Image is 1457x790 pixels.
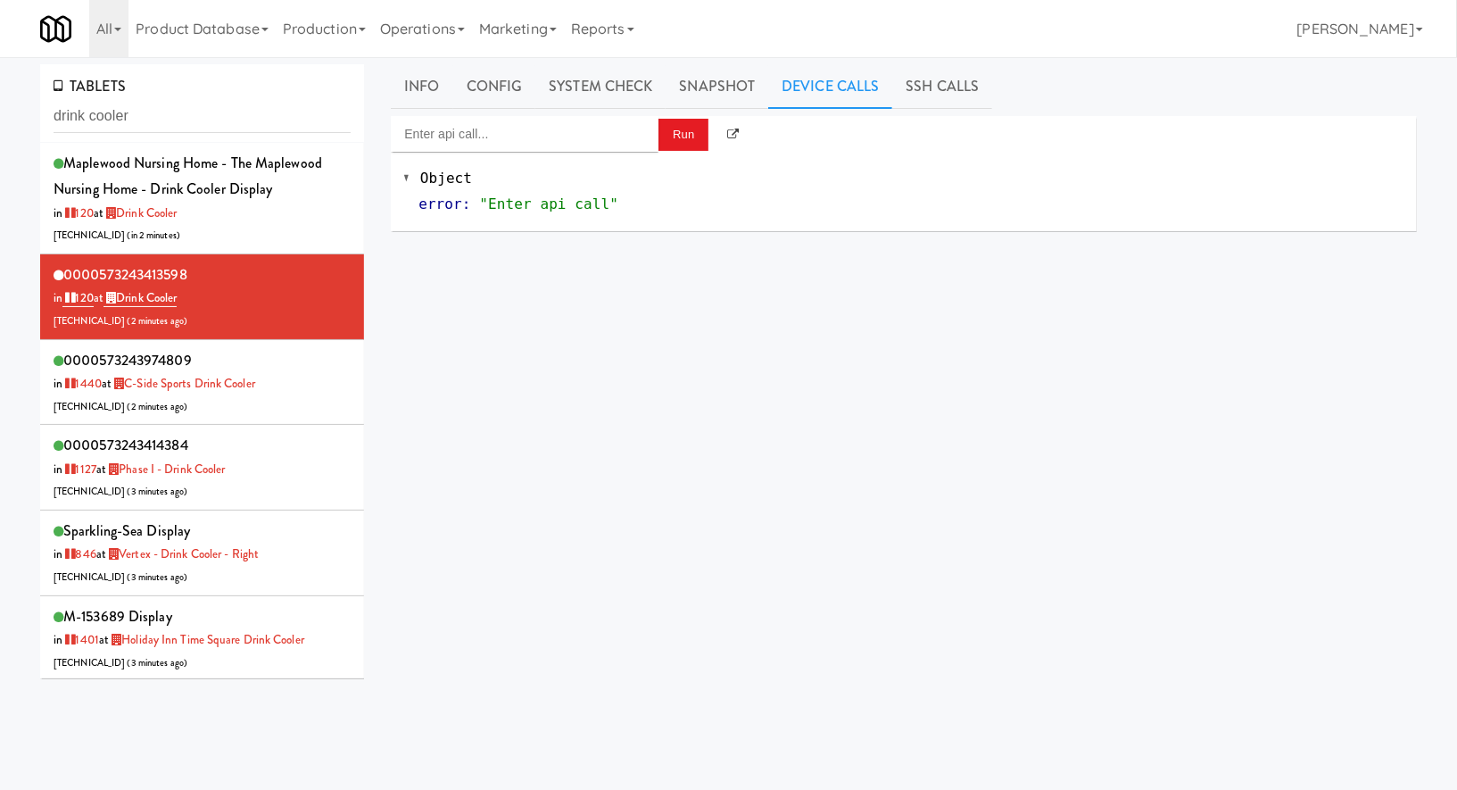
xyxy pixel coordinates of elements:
[54,631,99,648] span: in
[131,485,184,498] span: 3 minutes ago
[62,461,96,478] a: 1127
[63,264,187,285] span: 0000573243413598
[103,289,177,307] a: Drink Cooler
[54,100,351,133] input: Search tablets
[54,545,96,562] span: in
[40,340,364,426] li: 0000573243974809in 1440at C-Side Sports Drink Cooler[TECHNICAL_ID] (2 minutes ago)
[54,76,126,96] span: TABLETS
[62,375,102,392] a: 1440
[418,195,462,212] span: error
[62,289,94,307] a: 120
[131,400,184,413] span: 2 minutes ago
[99,631,304,648] span: at
[62,204,94,221] a: 120
[453,64,536,109] a: Config
[54,485,187,498] span: [TECHNICAL_ID] ( )
[768,64,892,109] a: Device Calls
[96,461,226,478] span: at
[54,314,187,328] span: [TECHNICAL_ID] ( )
[63,606,172,627] span: M-153689 Display
[94,289,178,307] span: at
[63,350,192,370] span: 0000573243974809
[103,204,177,221] a: Drink Cooler
[106,545,259,562] a: Vertex - Drink Cooler - Right
[106,461,225,478] a: Phase I - Drink Cooler
[62,631,99,648] a: 1401
[40,143,364,254] li: Maplewood Nursing Home - The Maplewood Nursing Home - Drink Cooler Displayin 120at Drink Cooler[T...
[479,195,618,212] span: "Enter api call"
[131,229,177,242] span: in 2 minutes
[391,64,452,109] a: Info
[54,400,187,413] span: [TECHNICAL_ID] ( )
[131,656,184,669] span: 3 minutes ago
[54,656,187,669] span: [TECHNICAL_ID] ( )
[131,314,184,328] span: 2 minutes ago
[40,254,364,340] li: 0000573243413598in 120at Drink Cooler[TECHNICAL_ID] (2 minutes ago)
[63,520,190,541] span: sparkling-sea Display
[40,596,364,682] li: M-153689 Displayin 1401at Holiday Inn Time Square Drink Cooler[TECHNICAL_ID] (3 minutes ago)
[62,545,96,562] a: 846
[658,119,708,151] button: Run
[462,195,471,212] span: :
[535,64,666,109] a: System Check
[63,435,188,455] span: 0000573243414384
[892,64,992,109] a: SSH Calls
[96,545,259,562] span: at
[40,13,71,45] img: Micromart
[112,375,255,392] a: C-Side Sports Drink Cooler
[109,631,304,648] a: Holiday Inn Time Square Drink Cooler
[54,229,180,242] span: [TECHNICAL_ID] ( )
[54,153,322,200] span: Maplewood Nursing Home - The Maplewood Nursing Home - Drink Cooler Display
[54,570,187,584] span: [TECHNICAL_ID] ( )
[54,289,94,307] span: in
[94,204,178,221] span: at
[40,425,364,511] li: 0000573243414384in 1127at Phase I - Drink Cooler[TECHNICAL_ID] (3 minutes ago)
[666,64,768,109] a: Snapshot
[54,204,94,221] span: in
[54,375,102,392] span: in
[102,375,255,392] span: at
[391,116,658,152] input: Enter api call...
[420,170,472,187] span: Object
[131,570,184,584] span: 3 minutes ago
[54,461,96,478] span: in
[40,511,364,596] li: sparkling-sea Displayin 846at Vertex - Drink Cooler - Right[TECHNICAL_ID] (3 minutes ago)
